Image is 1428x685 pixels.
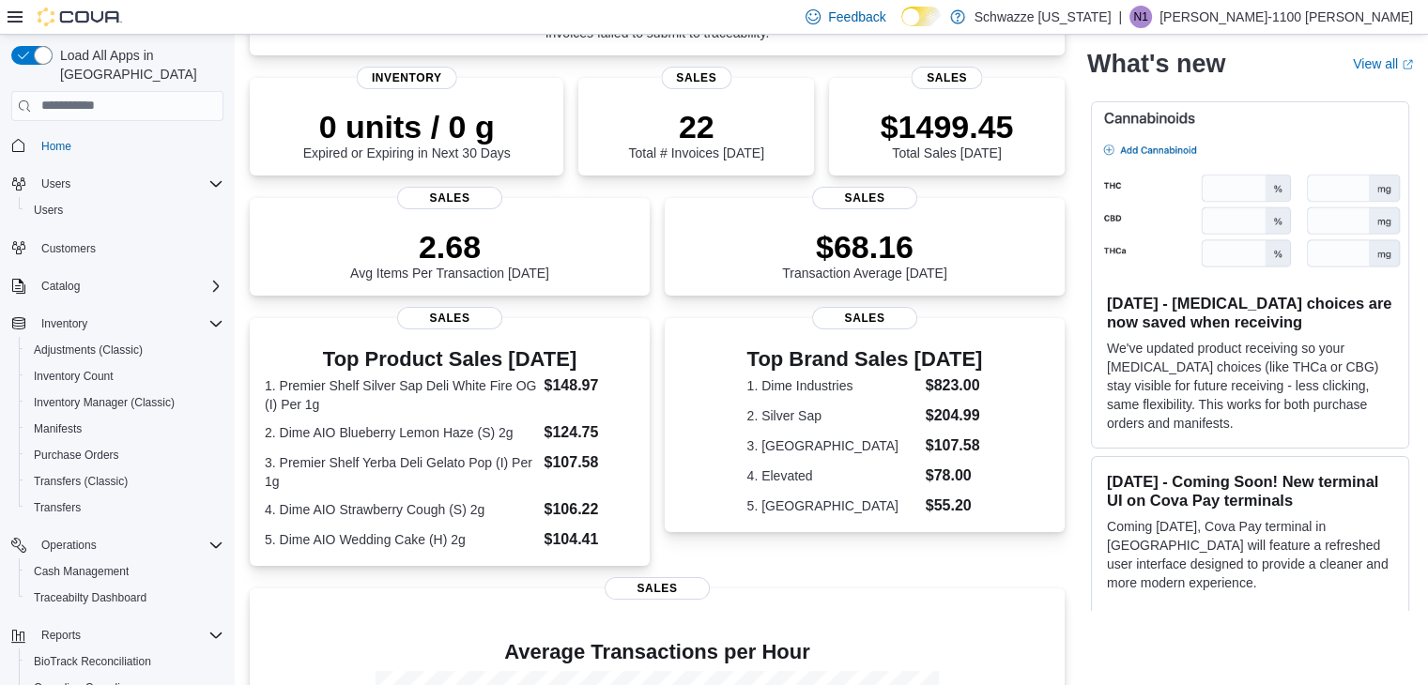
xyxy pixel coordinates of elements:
dt: 1. Dime Industries [747,376,918,395]
button: Transfers (Classic) [19,468,231,495]
span: Dark Mode [901,26,902,27]
span: Purchase Orders [34,448,119,463]
span: Inventory Manager (Classic) [26,391,223,414]
span: Sales [661,67,731,89]
span: Sales [912,67,982,89]
span: Inventory Count [34,369,114,384]
span: Adjustments (Classic) [26,339,223,361]
span: Users [34,173,223,195]
span: Transfers [26,496,223,519]
h3: Top Brand Sales [DATE] [747,348,983,371]
span: Catalog [41,279,80,294]
a: Customers [34,237,103,260]
span: Customers [34,236,223,260]
span: N1 [1133,6,1147,28]
dt: 4. Dime AIO Strawberry Cough (S) 2g [265,500,536,519]
p: $1499.45 [881,108,1014,145]
h2: What's new [1087,49,1225,79]
button: Inventory Manager (Classic) [19,389,231,416]
dd: $55.20 [926,495,983,517]
span: Users [26,199,223,221]
a: Adjustments (Classic) [26,339,150,361]
div: Expired or Expiring in Next 30 Days [303,108,511,160]
button: Reports [34,624,88,647]
span: Manifests [34,421,82,436]
p: Schwazze [US_STATE] [975,6,1112,28]
a: BioTrack Reconciliation [26,650,159,673]
button: Users [19,197,231,223]
button: Cash Management [19,558,231,585]
span: Operations [41,538,97,553]
p: | [1118,6,1122,28]
span: Manifests [26,418,223,440]
span: Traceabilty Dashboard [26,586,223,609]
span: Transfers (Classic) [34,474,128,489]
span: Sales [397,307,502,329]
input: Dark Mode [901,7,941,26]
span: Load All Apps in [GEOGRAPHIC_DATA] [53,46,223,84]
div: Total # Invoices [DATE] [628,108,763,160]
p: [PERSON_NAME]-1100 [PERSON_NAME] [1159,6,1413,28]
dd: $107.58 [926,434,983,457]
span: Sales [812,307,917,329]
button: Traceabilty Dashboard [19,585,231,611]
a: Cash Management [26,560,136,583]
button: Inventory [34,312,95,335]
button: Inventory [4,311,231,337]
dt: 3. [GEOGRAPHIC_DATA] [747,436,918,455]
span: Sales [812,187,917,209]
span: Sales [605,577,710,600]
button: Inventory Count [19,363,231,389]
span: Adjustments (Classic) [34,342,143,358]
button: BioTrack Reconciliation [19,648,231,675]
dt: 3. Premier Shelf Yerba Deli Gelato Pop (I) Per 1g [265,453,536,491]
span: Inventory [357,67,457,89]
a: View allExternal link [1353,56,1413,71]
span: Users [41,176,70,191]
dt: 5. [GEOGRAPHIC_DATA] [747,496,918,515]
span: Users [34,203,63,218]
span: Customers [41,241,96,256]
p: We've updated product receiving so your [MEDICAL_DATA] choices (like THCa or CBG) stay visible fo... [1107,339,1393,433]
dt: 1. Premier Shelf Silver Sap Deli White Fire OG (I) Per 1g [265,376,536,414]
a: Traceabilty Dashboard [26,586,154,609]
h3: [DATE] - [MEDICAL_DATA] choices are now saved when receiving [1107,294,1393,331]
dt: 2. Silver Sap [747,406,918,425]
a: Transfers (Classic) [26,470,135,493]
dd: $104.41 [544,528,634,551]
a: Purchase Orders [26,444,127,466]
dd: $823.00 [926,374,983,397]
dd: $124.75 [544,421,634,444]
button: Transfers [19,495,231,521]
a: Inventory Count [26,365,121,388]
dd: $78.00 [926,464,983,487]
button: Home [4,132,231,160]
dd: $204.99 [926,404,983,427]
div: Avg Items Per Transaction [DATE] [350,228,549,281]
span: Cash Management [26,560,223,583]
span: BioTrack Reconciliation [34,654,151,669]
button: Manifests [19,416,231,442]
button: Reports [4,622,231,648]
h4: Average Transactions per Hour [265,641,1050,663]
span: Sales [397,187,502,209]
h3: [DATE] - Coming Soon! New terminal UI on Cova Pay terminals [1107,472,1393,510]
dd: $107.58 [544,451,634,474]
a: Home [34,135,79,158]
dt: 5. Dime AIO Wedding Cake (H) 2g [265,530,536,549]
div: Total Sales [DATE] [881,108,1014,160]
button: Purchase Orders [19,442,231,468]
p: 22 [628,108,763,145]
span: Inventory [41,316,87,331]
span: Home [41,139,71,154]
button: Users [4,171,231,197]
span: Transfers (Classic) [26,470,223,493]
button: Catalog [4,273,231,299]
span: Transfers [34,500,81,515]
a: Manifests [26,418,89,440]
span: Operations [34,534,223,556]
span: Inventory [34,312,223,335]
span: Cash Management [34,564,129,579]
span: Home [34,134,223,158]
span: Catalog [34,275,223,297]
